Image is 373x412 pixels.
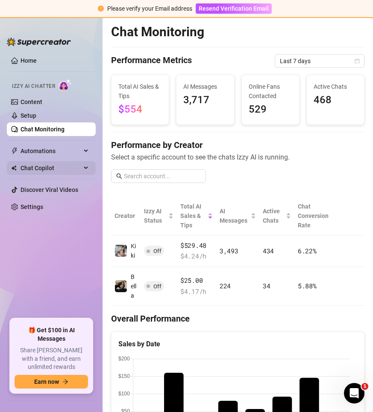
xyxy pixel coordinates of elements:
[21,186,78,193] a: Discover Viral Videos
[249,102,292,118] span: 529
[7,38,71,46] img: logo-BBDzfeDw.svg
[361,383,368,390] span: 1
[111,313,364,325] h4: Overall Performance
[21,99,42,105] a: Content
[220,206,249,225] span: AI Messages
[11,165,17,171] img: Chat Copilot
[355,58,360,64] span: calendar
[344,383,364,403] iframe: Intercom live chat
[216,197,259,235] th: AI Messages
[124,171,201,181] input: Search account...
[153,248,162,254] span: Off
[116,173,122,179] span: search
[131,243,136,259] span: Kiki
[118,339,357,349] div: Sales by Date
[294,197,339,235] th: Chat Conversion Rate
[298,281,317,290] span: 5.88 %
[180,241,213,251] span: $529.48
[111,152,364,162] span: Select a specific account to see the chats Izzy AI is running.
[111,54,192,68] h4: Performance Metrics
[21,112,36,119] a: Setup
[220,281,231,290] span: 224
[298,247,317,255] span: 6.22 %
[131,273,136,299] span: Bella
[249,82,292,101] span: Online Fans Contacted
[62,379,68,385] span: arrow-right
[180,287,213,297] span: $ 4.17 /h
[21,161,81,175] span: Chat Copilot
[259,197,294,235] th: Active Chats
[15,346,88,371] span: Share [PERSON_NAME] with a friend, and earn unlimited rewards
[153,283,162,290] span: Off
[263,247,274,255] span: 434
[144,206,167,225] span: Izzy AI Status
[21,144,81,158] span: Automations
[180,276,213,286] span: $25.00
[111,197,141,235] th: Creator
[107,4,192,13] div: Please verify your Email address
[263,281,270,290] span: 34
[180,202,206,230] span: Total AI Sales & Tips
[115,280,127,292] img: Bella
[15,326,88,343] span: 🎁 Get $100 in AI Messages
[21,126,65,133] a: Chat Monitoring
[280,55,359,67] span: Last 7 days
[34,378,59,385] span: Earn now
[59,79,72,91] img: AI Chatter
[15,375,88,389] button: Earn nowarrow-right
[12,82,55,90] span: Izzy AI Chatter
[196,3,272,14] button: Resend Verification Email
[177,197,216,235] th: Total AI Sales & Tips
[183,82,227,91] span: AI Messages
[183,92,227,108] span: 3,717
[111,139,364,151] h4: Performance by Creator
[220,247,238,255] span: 3,493
[21,57,37,64] a: Home
[111,24,204,40] h2: Chat Monitoring
[263,206,284,225] span: Active Chats
[118,82,162,101] span: Total AI Sales & Tips
[314,82,357,91] span: Active Chats
[11,148,18,154] span: thunderbolt
[314,92,357,108] span: 468
[21,203,43,210] a: Settings
[180,251,213,261] span: $ 4.24 /h
[141,197,177,235] th: Izzy AI Status
[118,103,142,115] span: $554
[98,6,104,12] span: exclamation-circle
[115,245,127,257] img: Kiki
[199,5,269,12] span: Resend Verification Email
